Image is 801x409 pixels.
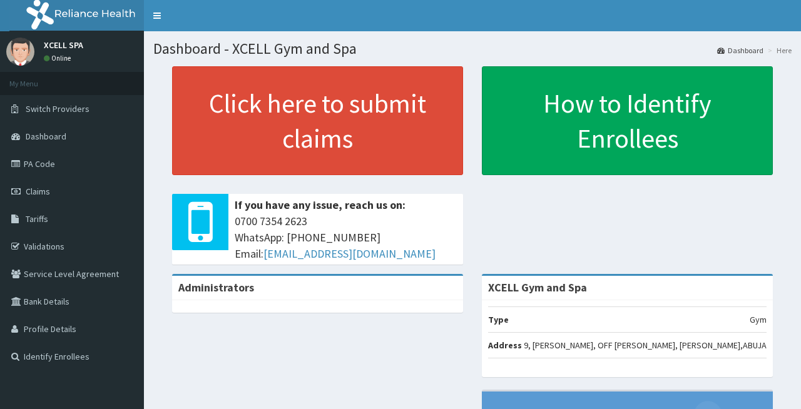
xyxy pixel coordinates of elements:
[26,213,48,225] span: Tariffs
[26,186,50,197] span: Claims
[44,54,74,63] a: Online
[178,280,254,295] b: Administrators
[235,198,406,212] b: If you have any issue, reach us on:
[750,313,767,326] p: Gym
[26,103,89,114] span: Switch Providers
[717,45,763,56] a: Dashboard
[235,213,457,261] span: 0700 7354 2623 WhatsApp: [PHONE_NUMBER] Email:
[44,41,83,49] p: XCELL SPA
[172,66,463,175] a: Click here to submit claims
[488,314,509,325] b: Type
[263,246,436,261] a: [EMAIL_ADDRESS][DOMAIN_NAME]
[524,339,767,351] p: 9, [PERSON_NAME], OFF [PERSON_NAME], [PERSON_NAME],ABUJA
[6,38,34,66] img: User Image
[488,340,522,351] b: Address
[765,45,792,56] li: Here
[153,41,792,57] h1: Dashboard - XCELL Gym and Spa
[26,131,66,142] span: Dashboard
[482,66,773,175] a: How to Identify Enrollees
[488,280,587,295] strong: XCELL Gym and Spa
